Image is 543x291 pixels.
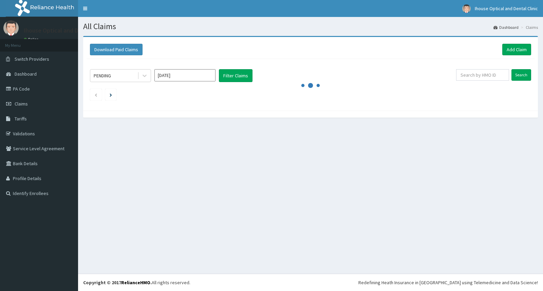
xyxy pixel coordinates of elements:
[3,20,19,36] img: User Image
[78,274,543,291] footer: All rights reserved.
[15,71,37,77] span: Dashboard
[511,69,531,81] input: Search
[94,72,111,79] div: PENDING
[15,56,49,62] span: Switch Providers
[121,279,150,286] a: RelianceHMO
[300,75,321,96] svg: audio-loading
[110,92,112,98] a: Next page
[456,69,509,81] input: Search by HMO ID
[219,69,252,82] button: Filter Claims
[154,69,216,81] input: Select Month and Year
[90,44,143,55] button: Download Paid Claims
[15,101,28,107] span: Claims
[462,4,471,13] img: User Image
[24,27,108,34] p: Ihouse Optical and Dental Clinic
[24,37,40,42] a: Online
[83,279,152,286] strong: Copyright © 2017 .
[502,44,531,55] a: Add Claim
[358,279,538,286] div: Redefining Heath Insurance in [GEOGRAPHIC_DATA] using Telemedicine and Data Science!
[15,116,27,122] span: Tariffs
[83,22,538,31] h1: All Claims
[519,24,538,30] li: Claims
[493,24,519,30] a: Dashboard
[475,5,538,12] span: Ihouse Optical and Dental Clinic
[94,92,97,98] a: Previous page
